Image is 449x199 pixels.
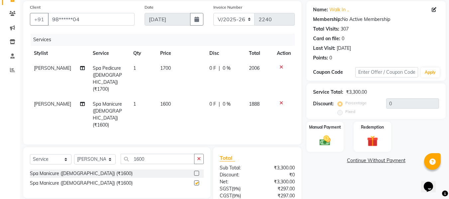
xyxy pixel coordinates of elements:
button: +91 [30,13,49,26]
a: Walk In .. [329,6,349,13]
th: Stylist [30,46,89,61]
div: ₹3,300.00 [257,178,300,185]
span: 1888 [249,101,260,107]
div: Discount: [313,100,334,107]
div: 0 [342,35,344,42]
span: 1 [133,65,136,71]
span: 0 % [223,101,231,108]
span: 9% [233,193,240,198]
img: _gift.svg [364,134,382,148]
label: Invoice Number [213,4,242,10]
div: ₹0 [257,171,300,178]
span: Spa Pedicure ([DEMOGRAPHIC_DATA]) (₹1700) [93,65,122,92]
span: 1600 [160,101,171,107]
button: Apply [421,67,440,77]
span: Spa Manicure ([DEMOGRAPHIC_DATA]) (₹1600) [93,101,122,128]
div: Coupon Code [313,69,355,76]
iframe: chat widget [421,172,442,192]
span: SGST [220,186,232,192]
span: Total [220,154,235,161]
span: 0 F [209,65,216,72]
div: Sub Total: [215,164,257,171]
div: Spa Manicure ([DEMOGRAPHIC_DATA]) (₹1600) [30,170,133,177]
div: Last Visit: [313,45,335,52]
div: Service Total: [313,89,343,96]
th: Qty [129,46,156,61]
th: Service [89,46,129,61]
a: Continue Without Payment [308,157,444,164]
span: | [219,101,220,108]
input: Enter Offer / Coupon Code [355,67,418,77]
th: Disc [205,46,245,61]
div: Discount: [215,171,257,178]
span: [PERSON_NAME] [34,65,71,71]
th: Action [273,46,295,61]
div: No Active Membership [313,16,439,23]
div: ( ) [215,185,257,192]
label: Manual Payment [309,124,341,130]
span: 1 [133,101,136,107]
div: Membership: [313,16,342,23]
input: Search by Name/Mobile/Email/Code [48,13,135,26]
span: [PERSON_NAME] [34,101,71,107]
th: Total [245,46,273,61]
div: [DATE] [337,45,351,52]
img: _cash.svg [316,134,334,147]
div: 0 [329,54,332,61]
span: 0 % [223,65,231,72]
div: Name: [313,6,328,13]
div: 307 [341,26,349,33]
span: 1700 [160,65,171,71]
label: Fixed [345,109,355,115]
div: Spa Manicure ([DEMOGRAPHIC_DATA]) (₹1600) [30,180,133,187]
span: 0 F [209,101,216,108]
div: ₹297.00 [257,185,300,192]
span: 2006 [249,65,260,71]
span: | [219,65,220,72]
label: Percentage [345,100,367,106]
div: Net: [215,178,257,185]
div: Services [31,34,300,46]
div: ₹3,300.00 [257,164,300,171]
label: Date [145,4,154,10]
div: Points: [313,54,328,61]
span: 9% [233,186,239,191]
span: CGST [220,193,232,199]
label: Client [30,4,41,10]
input: Search or Scan [121,154,194,164]
label: Redemption [361,124,384,130]
div: ₹3,300.00 [346,89,367,96]
div: Card on file: [313,35,340,42]
div: Total Visits: [313,26,339,33]
th: Price [156,46,205,61]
